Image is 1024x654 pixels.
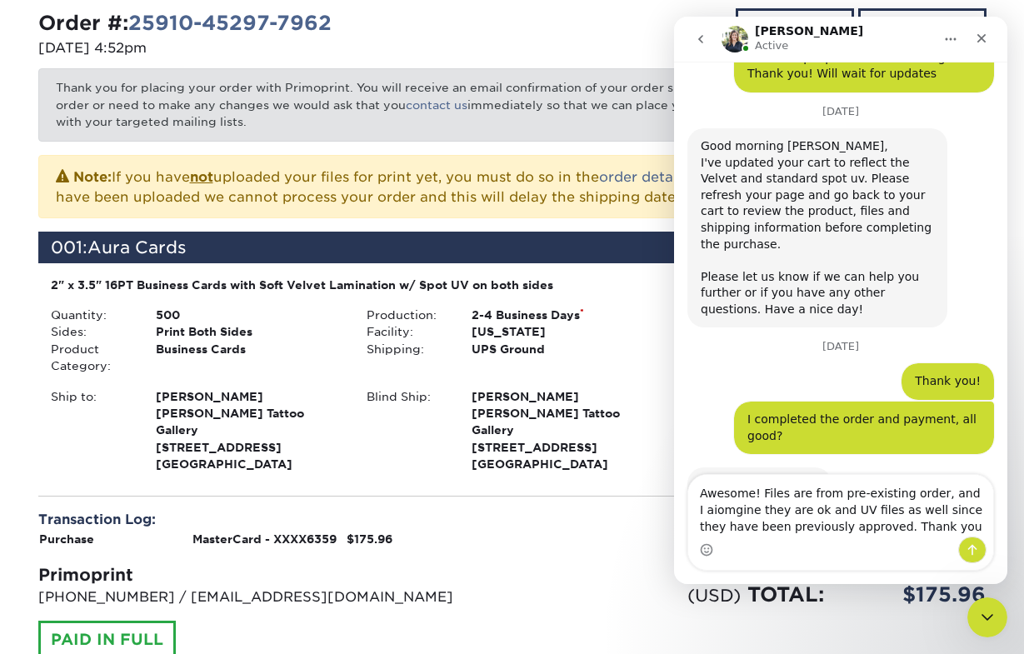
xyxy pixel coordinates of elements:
[39,532,94,546] strong: Purchase
[354,307,459,323] div: Production:
[459,307,670,323] div: 2-4 Business Days
[747,582,824,607] span: TOTAL:
[143,341,354,375] div: Business Cards
[38,38,500,58] p: [DATE] 4:52pm
[156,388,342,472] strong: [GEOGRAPHIC_DATA]
[38,232,828,263] div: 001:
[687,585,741,606] small: (USD)
[87,237,187,257] span: Aura Cards
[459,341,670,357] div: UPS Ground
[347,532,392,546] strong: $175.96
[56,166,969,207] p: If you have uploaded your files for print yet, you must do so in the as soon as possible. Until y...
[156,388,342,405] span: [PERSON_NAME]
[38,562,500,587] div: Primoprint
[459,323,670,340] div: [US_STATE]
[512,535,837,560] div: Shipping:
[38,323,143,340] div: Sides:
[38,341,143,375] div: Product Category:
[128,11,332,35] a: 25910-45297-7962
[472,388,657,405] span: [PERSON_NAME]
[472,439,657,456] span: [STREET_ADDRESS]
[38,68,987,141] p: Thank you for placing your order with Primoprint. You will receive an email confirmation of your ...
[512,510,837,535] div: Subtotal:
[670,277,973,327] div: Product: $167.00 Turnaround: $0.00 Shipping: $8.96
[406,98,467,112] a: contact us
[354,341,459,357] div: Shipping:
[38,11,332,35] strong: Order #:
[143,323,354,340] div: Print Both Sides
[143,307,354,323] div: 500
[156,405,342,439] span: [PERSON_NAME] Tattoo Gallery
[736,8,854,37] a: Go to My Account
[354,388,459,473] div: Blind Ship:
[674,17,1007,584] iframe: Intercom live chat
[38,587,500,607] p: [PHONE_NUMBER] / [EMAIL_ADDRESS][DOMAIN_NAME]
[51,277,658,293] div: 2" x 3.5" 16PT Business Cards with Soft Velvet Lamination w/ Spot UV on both sides
[354,323,459,340] div: Facility:
[190,169,213,185] b: not
[472,388,657,472] strong: [GEOGRAPHIC_DATA]
[837,580,999,610] div: $175.96
[156,439,342,456] span: [STREET_ADDRESS]
[967,597,1007,637] iframe: Intercom live chat
[38,307,143,323] div: Quantity:
[38,510,500,530] div: Transaction Log:
[192,532,337,546] strong: MasterCard - XXXX6359
[599,169,688,185] a: order details
[73,169,112,185] strong: Note:
[38,388,143,473] div: Ship to:
[858,8,987,37] a: Continue Shopping
[472,405,657,439] span: [PERSON_NAME] Tattoo Gallery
